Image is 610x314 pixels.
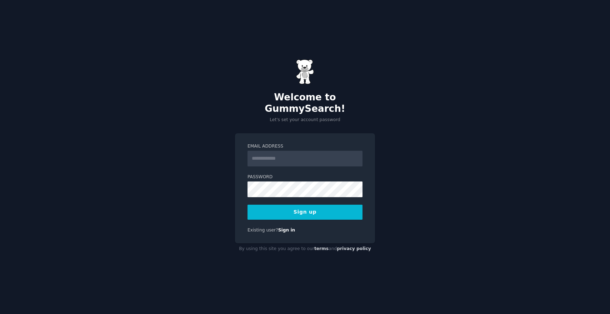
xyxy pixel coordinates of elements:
[247,228,278,233] span: Existing user?
[247,205,362,220] button: Sign up
[247,143,362,150] label: Email Address
[235,117,375,123] p: Let's set your account password
[235,92,375,114] h2: Welcome to GummySearch!
[278,228,295,233] a: Sign in
[296,59,314,84] img: Gummy Bear
[247,174,362,180] label: Password
[235,243,375,255] div: By using this site you agree to our and
[314,246,329,251] a: terms
[337,246,371,251] a: privacy policy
